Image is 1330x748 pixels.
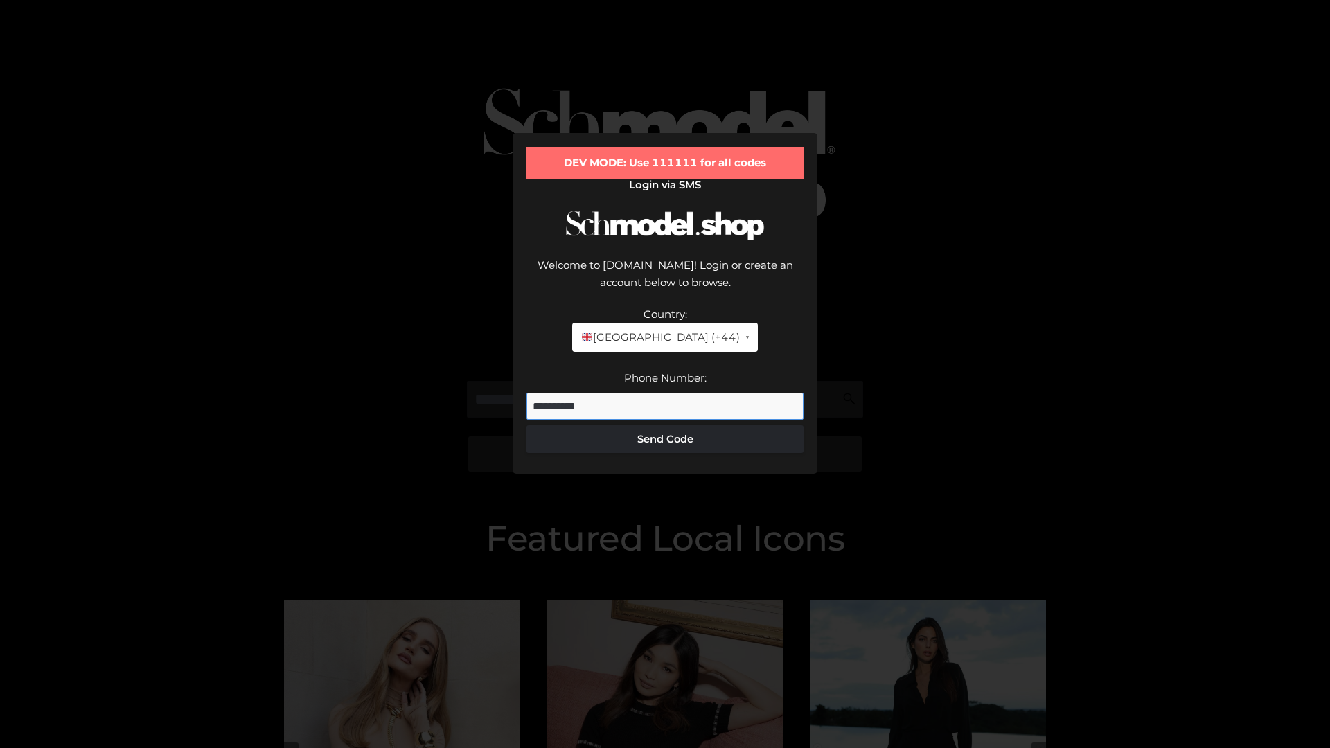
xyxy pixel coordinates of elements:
[526,179,804,191] h2: Login via SMS
[526,425,804,453] button: Send Code
[526,256,804,305] div: Welcome to [DOMAIN_NAME]! Login or create an account below to browse.
[644,308,687,321] label: Country:
[582,332,592,342] img: 🇬🇧
[526,147,804,179] div: DEV MODE: Use 111111 for all codes
[624,371,707,384] label: Phone Number:
[561,198,769,253] img: Schmodel Logo
[580,328,739,346] span: [GEOGRAPHIC_DATA] (+44)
